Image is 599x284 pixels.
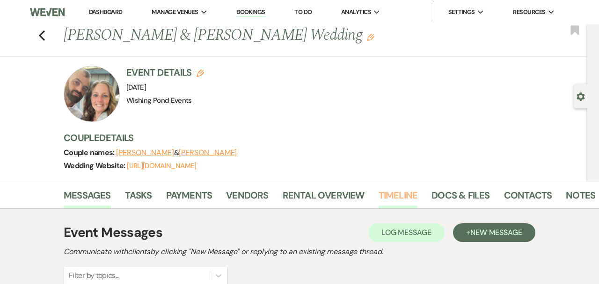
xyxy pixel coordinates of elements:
[379,188,418,208] a: Timeline
[294,8,312,16] a: To Do
[236,8,265,17] a: Bookings
[566,188,595,208] a: Notes
[89,8,123,16] a: Dashboard
[126,96,192,105] span: Wishing Pond Events
[64,131,578,144] h3: Couple Details
[152,7,198,17] span: Manage Venues
[179,149,237,156] button: [PERSON_NAME]
[64,24,479,47] h1: [PERSON_NAME] & [PERSON_NAME] Wedding
[283,188,365,208] a: Rental Overview
[126,66,204,79] h3: Event Details
[64,246,535,257] h2: Communicate with clients by clicking "New Message" or replying to an existing message thread.
[69,270,119,281] div: Filter by topics...
[64,161,127,170] span: Wedding Website:
[126,83,146,92] span: [DATE]
[127,161,196,170] a: [URL][DOMAIN_NAME]
[513,7,545,17] span: Resources
[125,188,152,208] a: Tasks
[116,148,237,157] span: &
[341,7,371,17] span: Analytics
[381,227,431,237] span: Log Message
[64,188,111,208] a: Messages
[64,223,162,242] h1: Event Messages
[226,188,268,208] a: Vendors
[504,188,552,208] a: Contacts
[431,188,489,208] a: Docs & Files
[577,92,585,100] button: Open lead details
[470,227,522,237] span: New Message
[453,223,535,242] button: +New Message
[166,188,212,208] a: Payments
[448,7,475,17] span: Settings
[368,223,445,242] button: Log Message
[30,2,65,22] img: Weven Logo
[116,149,174,156] button: [PERSON_NAME]
[367,33,374,41] button: Edit
[64,148,116,157] span: Couple names:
